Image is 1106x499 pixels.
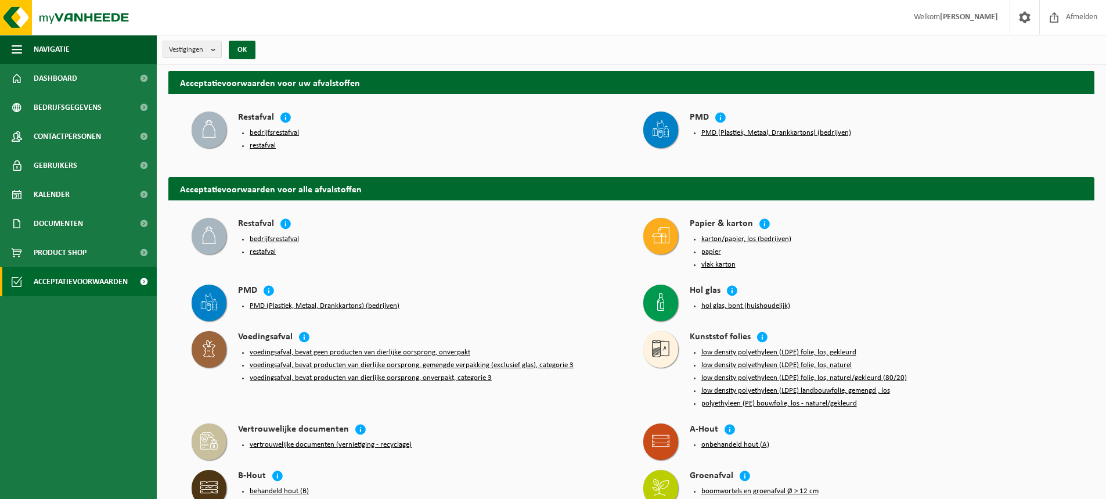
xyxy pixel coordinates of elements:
span: Vestigingen [169,41,206,59]
button: papier [701,247,721,257]
span: Gebruikers [34,151,77,180]
button: polyethyleen (PE) bouwfolie, los - naturel/gekleurd [701,399,857,408]
button: voedingsafval, bevat producten van dierlijke oorsprong, onverpakt, categorie 3 [250,374,492,383]
button: restafval [250,141,276,150]
h4: Papier & karton [690,218,753,231]
button: vlak karton [701,260,736,270]
button: boomwortels en groenafval Ø > 12 cm [701,487,819,496]
span: Kalender [34,180,70,209]
h4: Restafval [238,112,274,125]
button: voedingsafval, bevat producten van dierlijke oorsprong, gemengde verpakking (exclusief glas), cat... [250,361,574,370]
button: bedrijfsrestafval [250,128,299,138]
h4: B-Hout [238,470,266,483]
span: Navigatie [34,35,70,64]
h4: Groenafval [690,470,733,483]
button: karton/papier, los (bedrijven) [701,235,791,244]
button: low density polyethyleen (LDPE) folie, los, gekleurd [701,348,856,357]
h2: Acceptatievoorwaarden voor uw afvalstoffen [168,71,1094,94]
h4: PMD [690,112,709,125]
h4: Voedingsafval [238,331,293,344]
span: Product Shop [34,238,87,267]
span: Documenten [34,209,83,238]
h4: Kunststof folies [690,331,751,344]
button: hol glas, bont (huishoudelijk) [701,301,790,311]
span: Contactpersonen [34,122,101,151]
span: Bedrijfsgegevens [34,93,102,122]
button: voedingsafval, bevat geen producten van dierlijke oorsprong, onverpakt [250,348,470,357]
button: low density polyethyleen (LDPE) landbouwfolie, gemengd , los [701,386,890,396]
button: PMD (Plastiek, Metaal, Drankkartons) (bedrijven) [701,128,851,138]
button: OK [229,41,255,59]
h4: A-Hout [690,423,718,437]
h2: Acceptatievoorwaarden voor alle afvalstoffen [168,177,1094,200]
span: Dashboard [34,64,77,93]
strong: [PERSON_NAME] [940,13,998,21]
h4: PMD [238,285,257,298]
button: Vestigingen [163,41,222,58]
button: low density polyethyleen (LDPE) folie, los, naturel/gekleurd (80/20) [701,374,907,383]
button: behandeld hout (B) [250,487,309,496]
h4: Hol glas [690,285,720,298]
h4: Vertrouwelijke documenten [238,423,349,437]
button: vertrouwelijke documenten (vernietiging - recyclage) [250,440,412,450]
button: low density polyethyleen (LDPE) folie, los, naturel [701,361,852,370]
span: Acceptatievoorwaarden [34,267,128,296]
button: bedrijfsrestafval [250,235,299,244]
h4: Restafval [238,218,274,231]
button: restafval [250,247,276,257]
button: PMD (Plastiek, Metaal, Drankkartons) (bedrijven) [250,301,399,311]
button: onbehandeld hout (A) [701,440,769,450]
